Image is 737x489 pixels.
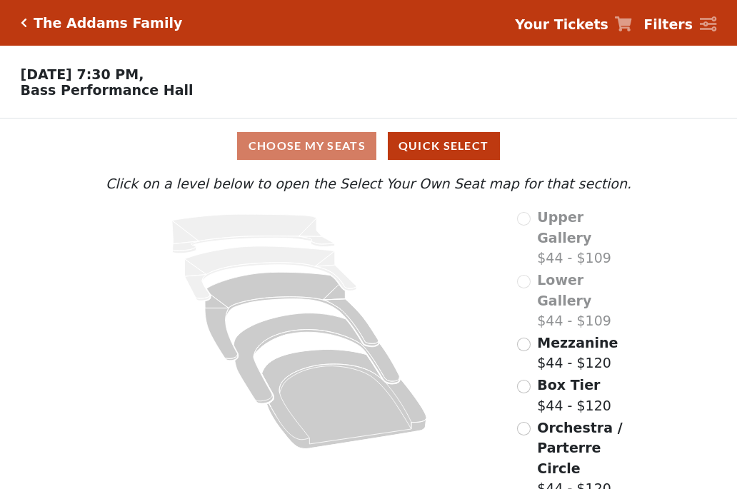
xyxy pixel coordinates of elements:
span: Orchestra / Parterre Circle [537,420,622,476]
label: $44 - $109 [537,207,635,268]
label: $44 - $109 [537,270,635,331]
path: Orchestra / Parterre Circle - Seats Available: 98 [262,350,427,449]
button: Quick Select [388,132,500,160]
path: Lower Gallery - Seats Available: 0 [185,246,357,301]
span: Mezzanine [537,335,618,351]
a: Your Tickets [515,14,632,35]
strong: Filters [643,16,693,32]
span: Lower Gallery [537,272,591,308]
label: $44 - $120 [537,375,611,415]
p: Click on a level below to open the Select Your Own Seat map for that section. [102,173,635,194]
a: Click here to go back to filters [21,18,27,28]
path: Upper Gallery - Seats Available: 0 [172,214,335,253]
strong: Your Tickets [515,16,608,32]
span: Box Tier [537,377,600,393]
a: Filters [643,14,716,35]
label: $44 - $120 [537,333,618,373]
span: Upper Gallery [537,209,591,246]
h5: The Addams Family [34,15,182,31]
